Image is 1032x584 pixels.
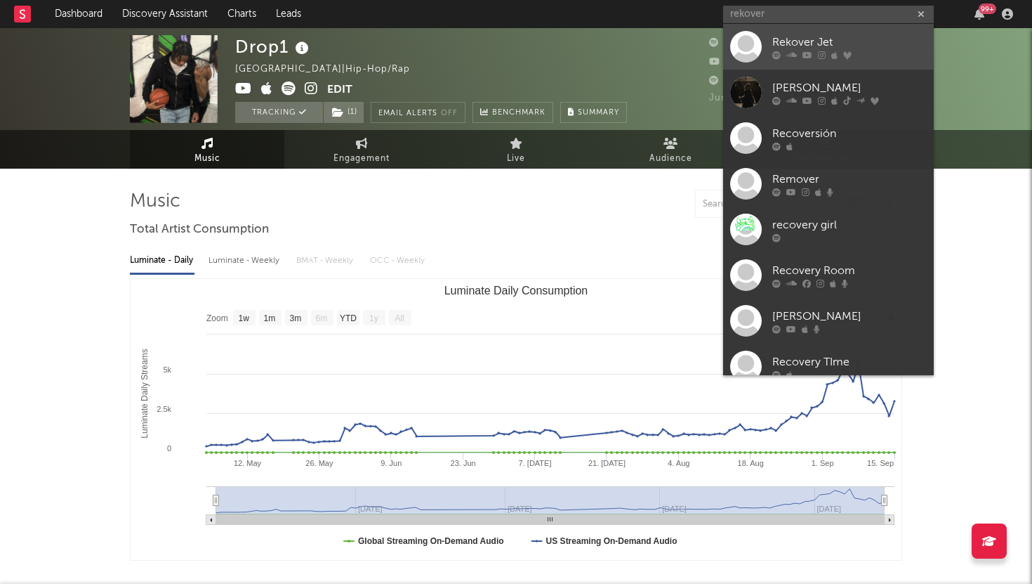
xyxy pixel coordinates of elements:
[395,313,404,323] text: All
[593,130,748,169] a: Audience
[709,58,751,67] span: 3,140
[264,313,276,323] text: 1m
[234,459,262,467] text: 12. May
[723,344,934,389] a: Recovery TIme
[668,459,689,467] text: 4. Aug
[316,313,328,323] text: 6m
[772,125,927,142] div: Recoversión
[772,79,927,96] div: [PERSON_NAME]
[772,171,927,188] div: Remover
[206,313,228,323] text: Zoom
[723,24,934,70] a: Rekover Jet
[130,130,284,169] a: Music
[507,150,525,167] span: Live
[649,150,692,167] span: Audience
[723,6,934,23] input: Search for artists
[327,82,352,99] button: Edit
[441,110,458,117] em: Off
[560,102,627,123] button: Summary
[519,459,552,467] text: 7. [DATE]
[772,353,927,370] div: Recovery TIme
[235,102,323,123] button: Tracking
[451,459,476,467] text: 23. Jun
[974,8,984,20] button: 99+
[772,34,927,51] div: Rekover Jet
[709,93,791,103] span: Jump Score: 61.9
[163,365,171,374] text: 5k
[235,35,312,58] div: Drop1
[578,109,619,117] span: Summary
[130,221,269,238] span: Total Artist Consumption
[492,105,545,122] span: Benchmark
[340,313,357,323] text: YTD
[235,61,426,78] div: [GEOGRAPHIC_DATA] | Hip-Hop/Rap
[333,150,390,167] span: Engagement
[738,459,764,467] text: 18. Aug
[979,4,996,14] div: 99 +
[709,77,842,86] span: 10,822 Monthly Listeners
[723,115,934,161] a: Recoversión
[723,252,934,298] a: Recovery Room
[381,459,402,467] text: 9. Jun
[723,298,934,344] a: [PERSON_NAME]
[772,216,927,233] div: recovery girl
[305,459,333,467] text: 26. May
[371,102,465,123] button: Email AlertsOff
[439,130,593,169] a: Live
[284,130,439,169] a: Engagement
[867,459,894,467] text: 15. Sep
[369,313,378,323] text: 1y
[696,199,844,210] input: Search by song name or URL
[709,39,743,48] span: 870
[772,262,927,279] div: Recovery Room
[723,161,934,207] a: Remover
[812,459,834,467] text: 1. Sep
[209,249,282,273] div: Luminate - Weekly
[546,536,677,546] text: US Streaming On-Demand Audio
[588,459,626,467] text: 21. [DATE]
[290,313,302,323] text: 3m
[140,349,150,438] text: Luminate Daily Streams
[358,536,504,546] text: Global Streaming On-Demand Audio
[324,102,364,123] button: (1)
[472,102,553,123] a: Benchmark
[444,285,588,297] text: Luminate Daily Consumption
[723,70,934,115] a: [PERSON_NAME]
[723,207,934,252] a: recovery girl
[157,405,171,413] text: 2.5k
[167,444,171,453] text: 0
[194,150,220,167] span: Music
[239,313,250,323] text: 1w
[130,249,194,273] div: Luminate - Daily
[772,308,927,325] div: [PERSON_NAME]
[131,279,901,560] svg: Luminate Daily Consumption
[323,102,364,123] span: ( 1 )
